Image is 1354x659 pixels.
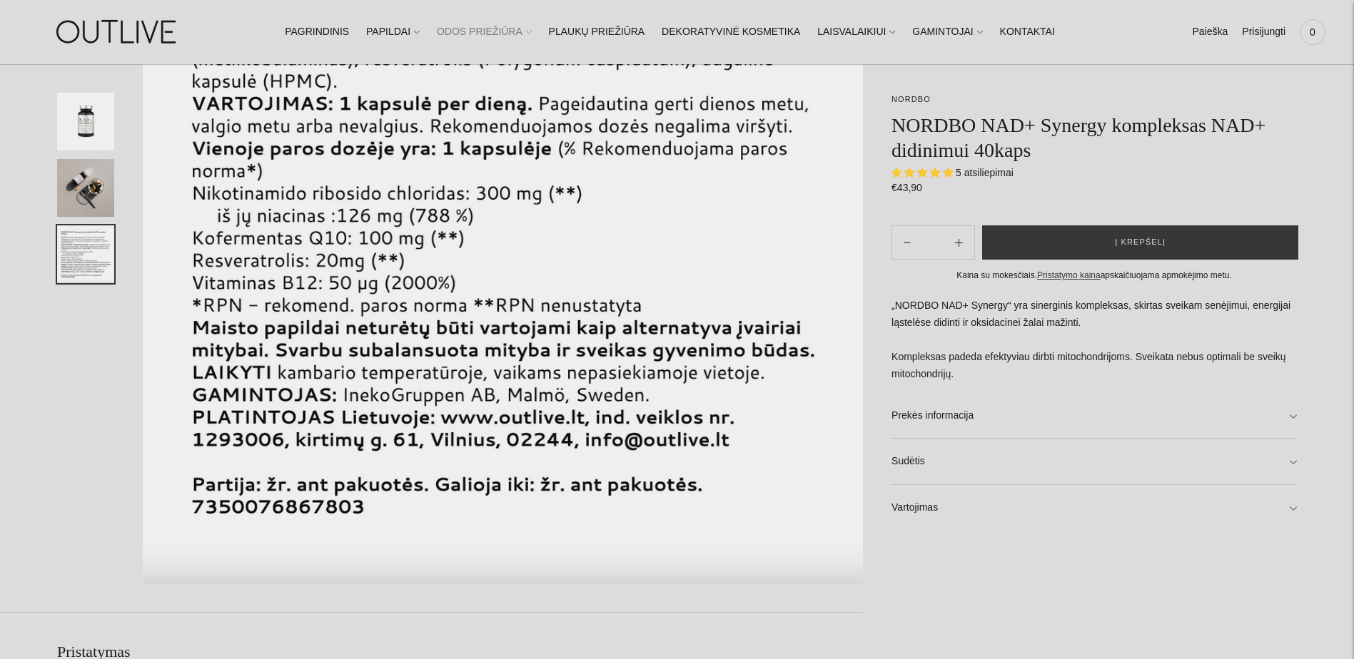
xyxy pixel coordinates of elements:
[982,225,1298,260] button: Į krepšelį
[662,16,800,48] a: DEKORATYVINĖ KOSMETIKA
[1115,235,1166,250] span: Į krepšelį
[366,16,420,48] a: PAPILDAI
[817,16,895,48] a: LAISVALAIKIUI
[1300,16,1325,48] a: 0
[891,113,1297,163] h1: NORDBO NAD+ Synergy kompleksas NAD+ didinimui 40kaps
[912,16,982,48] a: GAMINTOJAI
[891,439,1297,484] a: Sudėtis
[891,485,1297,531] a: Vartojimas
[891,268,1297,283] div: Kaina su mokesčiais. apskaičiuojama apmokėjimo metu.
[437,16,532,48] a: ODOS PRIEŽIŪRA
[57,159,114,217] button: Translation missing: en.general.accessibility.image_thumbail
[1242,16,1285,48] a: Prisijungti
[285,16,349,48] a: PAGRINDINIS
[891,393,1297,439] a: Prekės informacija
[1000,16,1055,48] a: KONTAKTAI
[892,225,922,260] button: Add product quantity
[57,225,114,283] button: Translation missing: en.general.accessibility.image_thumbail
[891,95,931,103] a: NORDBO
[1303,22,1323,42] span: 0
[956,167,1014,178] span: 5 atsiliepimai
[29,7,207,56] img: OUTLIVE
[944,225,974,260] button: Subtract product quantity
[891,167,956,178] span: 5.00 stars
[891,182,922,193] span: €43,90
[891,297,1297,383] p: „NORDBO NAD+ Synergy“ yra sinerginis kompleksas, skirtas sveikam senėjimui, energijai ląstelėse d...
[922,233,944,253] input: Product quantity
[549,16,645,48] a: PLAUKŲ PRIEŽIŪRA
[1037,270,1101,280] a: Pristatymo kaina
[1192,16,1228,48] a: Paieška
[57,93,114,150] button: Translation missing: en.general.accessibility.image_thumbail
